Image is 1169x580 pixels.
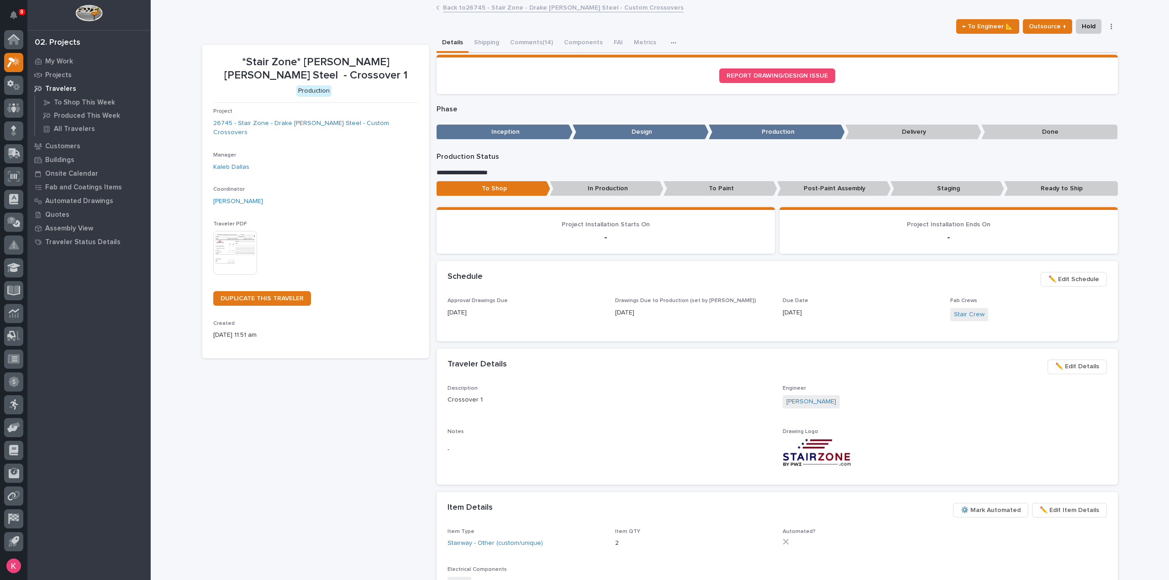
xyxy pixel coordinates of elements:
p: Onsite Calendar [45,170,98,178]
p: Production Status [437,152,1118,161]
span: Engineer [783,386,806,391]
span: Drawing Logo [783,429,818,434]
p: Ready to Ship [1004,181,1118,196]
a: All Travelers [35,122,151,135]
span: Item Type [448,529,474,534]
p: To Shop [437,181,550,196]
button: ✏️ Edit Schedule [1041,272,1107,287]
a: Back to26745 - Stair Zone - Drake [PERSON_NAME] Steel - Custom Crossovers [443,2,684,12]
span: Manager [213,152,236,158]
p: Inception [437,125,573,140]
a: Quotes [27,208,151,221]
p: Done [981,125,1117,140]
p: Assembly View [45,225,93,233]
button: Components [558,34,608,53]
p: To Paint [663,181,777,196]
a: Projects [27,68,151,82]
span: Approval Drawings Due [448,298,508,303]
a: To Shop This Week [35,96,151,109]
button: users-avatar [4,556,23,575]
p: [DATE] [615,308,772,318]
span: Due Date [783,298,808,303]
span: REPORT DRAWING/DESIGN ISSUE [727,73,828,79]
p: Projects [45,71,72,79]
p: My Work [45,57,73,66]
p: - [448,445,772,455]
a: Onsite Calendar [27,167,151,180]
button: ✏️ Edit Item Details [1032,503,1107,517]
h2: Traveler Details [448,360,507,370]
img: Workspace Logo [75,5,102,21]
button: Comments (14) [505,34,558,53]
p: Quotes [45,211,69,219]
p: [DATE] [783,308,939,318]
span: Automated? [783,529,816,534]
span: ✏️ Edit Details [1055,361,1099,372]
button: Metrics [628,34,662,53]
a: Travelers [27,82,151,95]
button: Outsource ↑ [1023,19,1072,34]
span: Fab Crews [950,298,977,303]
button: FAI [608,34,628,53]
a: 26745 - Stair Zone - Drake [PERSON_NAME] Steel - Custom Crossovers [213,119,418,138]
span: Electrical Components [448,567,507,572]
div: Production [296,85,332,97]
button: ⚙️ Mark Automated [953,503,1028,517]
p: To Shop This Week [54,99,115,107]
p: All Travelers [54,125,95,133]
span: ✏️ Edit Schedule [1048,274,1099,285]
a: Produced This Week [35,109,151,122]
a: Assembly View [27,221,151,235]
span: Project [213,109,232,114]
p: Customers [45,142,80,151]
span: Created [213,321,235,326]
button: Notifications [4,5,23,25]
a: [PERSON_NAME] [786,397,836,407]
span: Outsource ↑ [1029,21,1066,32]
a: My Work [27,54,151,68]
button: Hold [1076,19,1101,34]
a: Automated Drawings [27,194,151,208]
p: Traveler Status Details [45,238,121,246]
h2: Item Details [448,503,493,513]
p: Automated Drawings [45,197,113,205]
span: ✏️ Edit Item Details [1040,505,1099,516]
a: Stair Crew [954,310,985,319]
p: Produced This Week [54,112,120,120]
a: REPORT DRAWING/DESIGN ISSUE [719,68,835,83]
p: - [790,232,1107,243]
p: In Production [550,181,663,196]
span: Notes [448,429,464,434]
p: 2 [615,538,772,548]
p: 8 [20,9,23,15]
button: Details [437,34,469,53]
span: Hold [1082,21,1095,32]
span: Item QTY [615,529,640,534]
p: Crossover 1 [448,395,772,405]
span: Drawings Due to Production (set by [PERSON_NAME]) [615,298,756,303]
a: Fab and Coatings Items [27,180,151,194]
span: ← To Engineer 📐 [962,21,1013,32]
button: ✏️ Edit Details [1048,360,1107,374]
p: Design [573,125,709,140]
p: [DATE] 11:51 am [213,330,418,340]
p: [DATE] [448,308,604,318]
span: DUPLICATE THIS TRAVELER [221,295,304,302]
p: - [448,232,764,243]
p: Travelers [45,85,76,93]
p: Buildings [45,156,74,164]
span: Traveler PDF [213,221,247,227]
span: Project Installation Ends On [907,221,990,228]
span: Coordinator [213,187,245,192]
a: Traveler Status Details [27,235,151,249]
a: Buildings [27,153,151,167]
a: Customers [27,139,151,153]
button: ← To Engineer 📐 [956,19,1019,34]
p: Fab and Coatings Items [45,183,122,192]
p: Delivery [845,125,981,140]
span: Description [448,386,478,391]
span: Project Installation Starts On [562,221,650,228]
p: *Stair Zone* [PERSON_NAME] [PERSON_NAME] Steel - Crossover 1 [213,56,418,82]
div: 02. Projects [35,38,80,48]
button: Shipping [469,34,505,53]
